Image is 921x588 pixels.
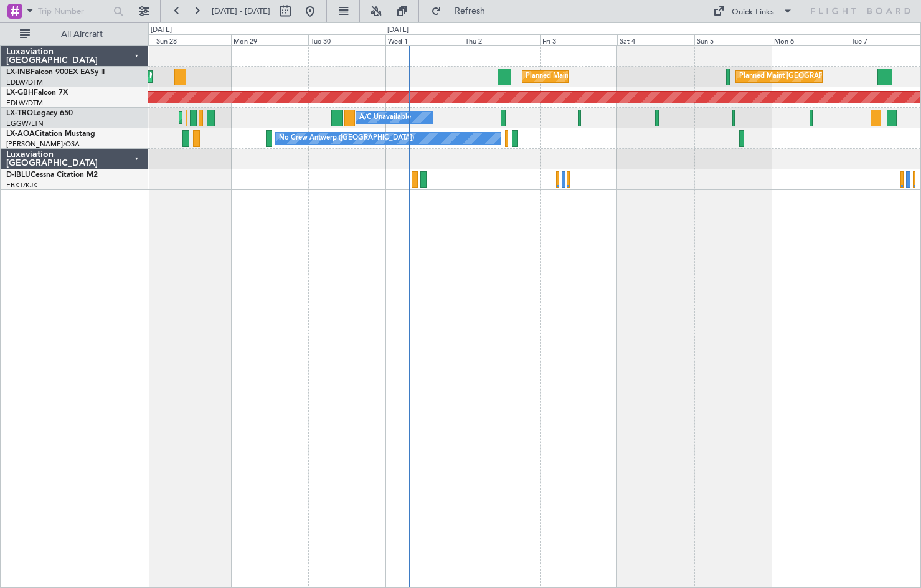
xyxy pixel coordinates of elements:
[6,140,80,149] a: [PERSON_NAME]/QSA
[6,181,37,190] a: EBKT/KJK
[385,34,463,45] div: Wed 1
[6,78,43,87] a: EDLW/DTM
[6,110,73,117] a: LX-TROLegacy 650
[6,89,68,97] a: LX-GBHFalcon 7X
[6,171,98,179] a: D-IBLUCessna Citation M2
[279,129,414,148] div: No Crew Antwerp ([GEOGRAPHIC_DATA])
[6,171,31,179] span: D-IBLU
[732,6,774,19] div: Quick Links
[151,25,172,36] div: [DATE]
[6,119,44,128] a: EGGW/LTN
[308,34,385,45] div: Tue 30
[6,130,95,138] a: LX-AOACitation Mustang
[6,110,33,117] span: LX-TRO
[463,34,540,45] div: Thu 2
[6,69,105,76] a: LX-INBFalcon 900EX EASy II
[231,34,308,45] div: Mon 29
[694,34,772,45] div: Sun 5
[154,34,231,45] div: Sun 28
[38,2,110,21] input: Trip Number
[14,24,135,44] button: All Aircraft
[707,1,799,21] button: Quick Links
[6,89,34,97] span: LX-GBH
[425,1,500,21] button: Refresh
[6,98,43,108] a: EDLW/DTM
[444,7,496,16] span: Refresh
[359,108,411,127] div: A/C Unavailable
[32,30,131,39] span: All Aircraft
[540,34,617,45] div: Fri 3
[617,34,694,45] div: Sat 4
[6,69,31,76] span: LX-INB
[526,67,645,86] div: Planned Maint [GEOGRAPHIC_DATA]
[772,34,849,45] div: Mon 6
[212,6,270,17] span: [DATE] - [DATE]
[387,25,409,36] div: [DATE]
[6,130,35,138] span: LX-AOA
